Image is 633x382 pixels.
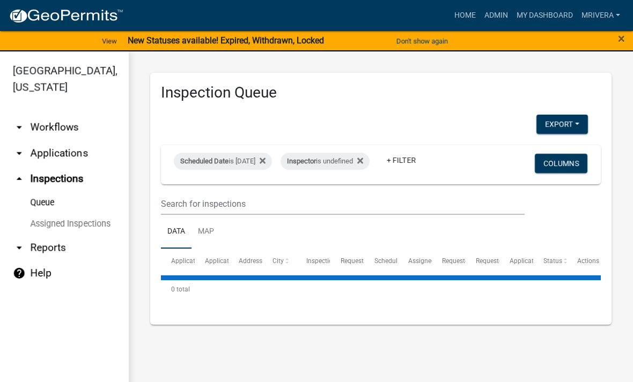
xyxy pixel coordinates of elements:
span: × [618,31,625,46]
a: Admin [480,5,512,26]
a: mrivera [577,5,624,26]
span: Application Description [510,257,577,265]
span: Status [543,257,562,265]
i: arrow_drop_down [13,241,26,254]
datatable-header-cell: Inspection Type [296,249,330,274]
a: + Filter [378,151,424,170]
a: Home [450,5,480,26]
strong: New Statuses available! Expired, Withdrawn, Locked [128,35,324,46]
span: Scheduled Time [374,257,421,265]
span: Requestor Phone [476,257,525,265]
div: is [DATE] [174,153,272,170]
button: Columns [535,154,587,173]
input: Search for inspections [161,193,525,215]
datatable-header-cell: City [262,249,296,274]
span: Actions [577,257,599,265]
span: Address [239,257,262,265]
datatable-header-cell: Address [229,249,262,274]
span: Inspection Type [306,257,352,265]
datatable-header-cell: Requested Date [330,249,364,274]
datatable-header-cell: Scheduled Time [364,249,398,274]
datatable-header-cell: Requestor Name [432,249,466,274]
h3: Inspection Queue [161,84,601,102]
datatable-header-cell: Requestor Phone [466,249,499,274]
i: arrow_drop_down [13,121,26,134]
button: Don't show again [392,32,452,50]
span: Scheduled Date [180,157,229,165]
div: 0 total [161,276,601,303]
i: arrow_drop_up [13,173,26,185]
datatable-header-cell: Assigned Inspector [398,249,431,274]
span: Application Type [205,257,254,265]
datatable-header-cell: Actions [567,249,601,274]
span: City [273,257,284,265]
datatable-header-cell: Application Description [499,249,533,274]
button: Export [536,115,588,134]
span: Application [171,257,204,265]
a: Map [192,215,220,249]
span: Assigned Inspector [408,257,463,265]
button: Close [618,32,625,45]
a: View [98,32,121,50]
span: Requested Date [341,257,386,265]
i: help [13,267,26,280]
datatable-header-cell: Application [161,249,195,274]
datatable-header-cell: Application Type [195,249,229,274]
i: arrow_drop_down [13,147,26,160]
datatable-header-cell: Status [533,249,567,274]
div: is undefined [281,153,370,170]
a: Data [161,215,192,249]
span: Requestor Name [442,257,490,265]
span: Inspector [287,157,316,165]
a: My Dashboard [512,5,577,26]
